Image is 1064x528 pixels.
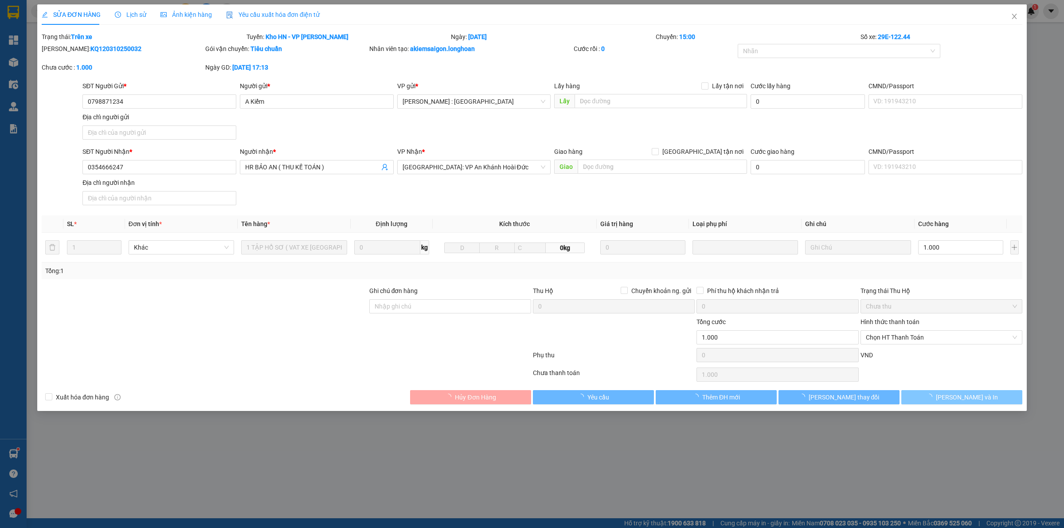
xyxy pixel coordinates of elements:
div: CMND/Passport [868,81,1022,91]
span: loading [926,394,936,400]
span: VND [861,352,873,359]
span: Ảnh kiện hàng [160,11,212,18]
span: SỬA ĐƠN HÀNG [42,11,101,18]
button: [PERSON_NAME] và In [901,390,1022,404]
th: Ghi chú [802,215,914,233]
b: Kho HN - VP [PERSON_NAME] [266,33,348,40]
div: Chưa thanh toán [532,368,696,383]
span: Phí thu hộ khách nhận trả [704,286,782,296]
div: Chưa cước : [42,63,203,72]
span: Tên hàng [241,220,270,227]
span: Tổng cước [696,318,726,325]
span: Thêm ĐH mới [702,392,740,402]
span: loading [578,394,587,400]
img: icon [226,12,233,19]
div: Cước rồi : [574,44,735,54]
b: 0 [601,45,605,52]
button: delete [45,240,59,254]
button: Thêm ĐH mới [656,390,777,404]
span: kg [420,240,429,254]
span: Hà Nội: VP An Khánh Hoài Đức [403,160,546,174]
input: Địa chỉ của người gửi [82,125,236,140]
span: Lấy tận nơi [708,81,747,91]
div: Tổng: 1 [45,266,411,276]
b: 1.000 [76,64,92,71]
div: Chuyến: [655,32,860,42]
span: [PERSON_NAME] thay đổi [809,392,880,402]
span: 0kg [546,242,585,253]
input: Dọc đường [575,94,747,108]
b: akiemsaigon.longhoan [410,45,475,52]
span: Khác [134,241,229,254]
label: Hình thức thanh toán [861,318,919,325]
button: [PERSON_NAME] thay đổi [778,390,900,404]
span: VP Nhận [397,148,422,155]
div: SĐT Người Gửi [82,81,236,91]
span: Hồ Chí Minh : Kho Quận 12 [403,95,546,108]
span: picture [160,12,167,18]
div: Tuyến: [246,32,450,42]
span: clock-circle [115,12,121,18]
span: Đơn vị tính [129,220,162,227]
b: 15:00 [679,33,695,40]
span: edit [42,12,48,18]
span: Lấy [554,94,575,108]
span: Định lượng [376,220,407,227]
div: [PERSON_NAME]: [42,44,203,54]
span: Thu Hộ [533,287,553,294]
div: Ngày: [450,32,655,42]
span: Hủy Đơn Hàng [455,392,496,402]
div: Trạng thái Thu Hộ [861,286,1022,296]
input: Ghi Chú [805,240,911,254]
div: Gói vận chuyển: [205,44,367,54]
input: 0 [600,240,685,254]
span: user-add [381,164,388,171]
input: Địa chỉ của người nhận [82,191,236,205]
span: Yêu cầu xuất hóa đơn điện tử [226,11,320,18]
button: plus [1010,240,1019,254]
span: loading [445,394,455,400]
button: Close [1002,4,1027,29]
label: Cước lấy hàng [751,82,790,90]
div: SĐT Người Nhận [82,147,236,156]
b: Tiêu chuẩn [250,45,282,52]
div: CMND/Passport [868,147,1022,156]
input: Cước giao hàng [751,160,865,174]
th: Loại phụ phí [689,215,802,233]
span: Chọn HT Thanh Toán [866,331,1017,344]
div: Nhân viên tạo: [369,44,572,54]
input: Dọc đường [578,160,747,174]
span: [PERSON_NAME] và In [936,392,998,402]
input: Ghi chú đơn hàng [369,299,531,313]
span: Chuyển khoản ng. gửi [628,286,695,296]
span: Kích thước [499,220,530,227]
div: Ngày GD: [205,63,367,72]
div: Người nhận [240,147,394,156]
b: 29E-122.44 [878,33,910,40]
div: Người gửi [240,81,394,91]
input: C [514,242,546,253]
span: Yêu cầu [587,392,609,402]
span: Lấy hàng [554,82,580,90]
span: Giao [554,160,578,174]
span: SL [67,220,74,227]
span: info-circle [114,394,121,400]
span: Giao hàng [554,148,583,155]
div: Địa chỉ người nhận [82,178,236,188]
span: [GEOGRAPHIC_DATA] tận nơi [659,147,747,156]
b: [DATE] 17:13 [232,64,268,71]
input: D [444,242,480,253]
span: Lịch sử [115,11,146,18]
span: Chưa thu [866,300,1017,313]
span: Giá trị hàng [600,220,633,227]
button: Hủy Đơn Hàng [410,390,531,404]
div: Số xe: [860,32,1023,42]
label: Cước giao hàng [751,148,794,155]
span: close [1011,13,1018,20]
span: Cước hàng [918,220,949,227]
label: Ghi chú đơn hàng [369,287,418,294]
input: R [479,242,515,253]
span: loading [692,394,702,400]
div: Địa chỉ người gửi [82,112,236,122]
input: VD: Bàn, Ghế [241,240,347,254]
